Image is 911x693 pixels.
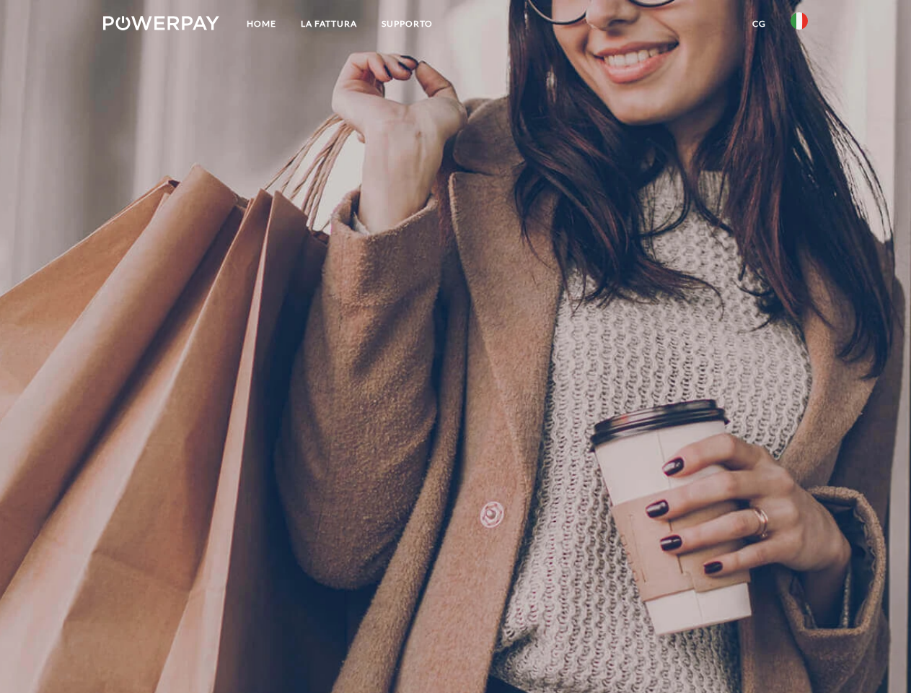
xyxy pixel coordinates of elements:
[791,12,808,30] img: it
[103,16,219,30] img: logo-powerpay-white.svg
[234,11,289,37] a: Home
[740,11,778,37] a: CG
[369,11,445,37] a: Supporto
[289,11,369,37] a: LA FATTURA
